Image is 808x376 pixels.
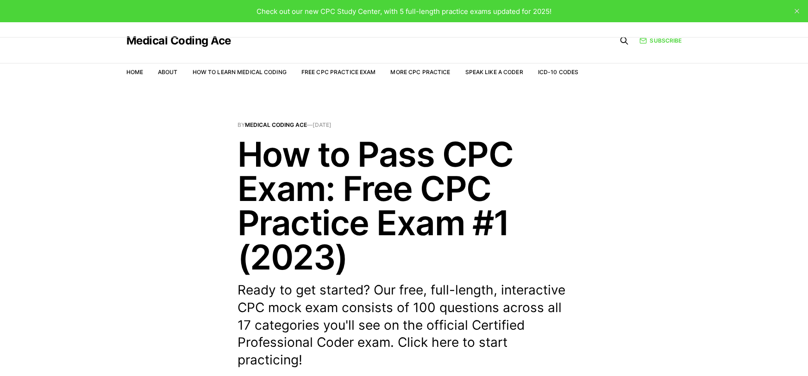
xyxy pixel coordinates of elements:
[639,36,682,45] a: Subscribe
[538,69,578,75] a: ICD-10 Codes
[238,137,571,274] h1: How to Pass CPC Exam: Free CPC Practice Exam #1 (2023)
[238,282,571,369] p: Ready to get started? Our free, full-length, interactive CPC mock exam consists of 100 questions ...
[126,69,143,75] a: Home
[193,69,287,75] a: How to Learn Medical Coding
[126,35,231,46] a: Medical Coding Ace
[657,331,808,376] iframe: portal-trigger
[313,121,332,128] time: [DATE]
[257,7,551,16] span: Check out our new CPC Study Center, with 5 full-length practice exams updated for 2025!
[158,69,178,75] a: About
[301,69,376,75] a: Free CPC Practice Exam
[789,4,804,19] button: close
[465,69,523,75] a: Speak Like a Coder
[390,69,450,75] a: More CPC Practice
[245,121,307,128] a: Medical Coding Ace
[238,122,571,128] span: By —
